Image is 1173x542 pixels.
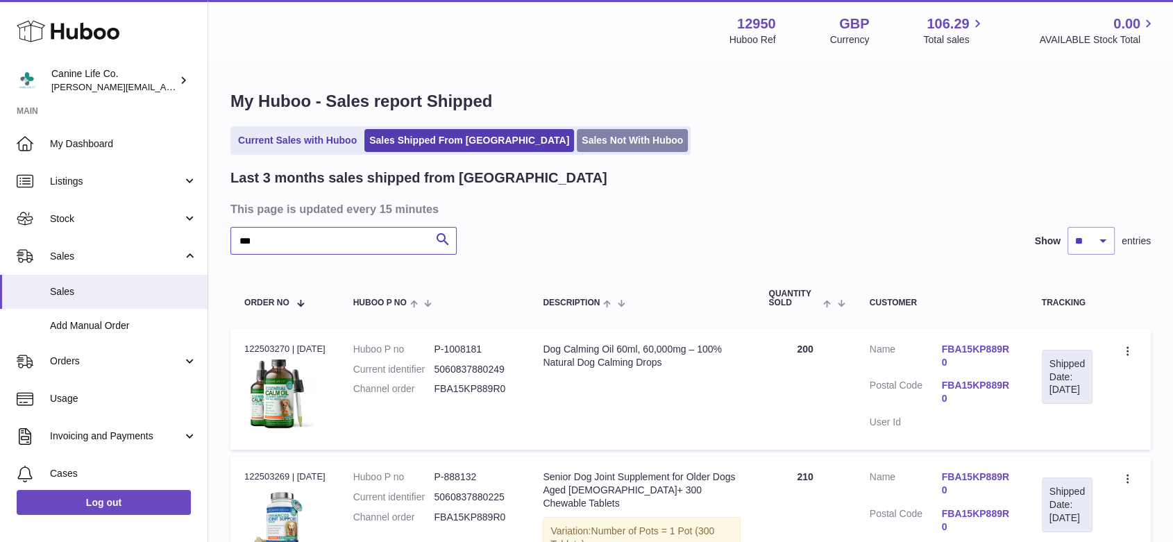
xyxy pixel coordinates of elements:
[434,511,515,524] dd: FBA15KP889R0
[543,298,600,307] span: Description
[870,343,942,373] dt: Name
[353,471,434,484] dt: Huboo P no
[942,343,1014,369] a: FBA15KP889R0
[870,416,942,429] dt: User Id
[870,507,942,537] dt: Postal Code
[1049,357,1085,397] div: Shipped Date: [DATE]
[923,33,985,46] span: Total sales
[244,471,326,483] div: 122503269 | [DATE]
[768,289,820,307] span: Quantity Sold
[244,359,314,429] img: 129501747749241.jpg
[244,343,326,355] div: 122503270 | [DATE]
[50,319,197,332] span: Add Manual Order
[434,363,515,376] dd: 5060837880249
[870,471,942,500] dt: Name
[50,212,183,226] span: Stock
[353,491,434,504] dt: Current identifier
[942,507,1014,534] a: FBA15KP889R0
[839,15,869,33] strong: GBP
[50,250,183,263] span: Sales
[50,467,197,480] span: Cases
[50,285,197,298] span: Sales
[543,471,741,510] div: Senior Dog Joint Supplement for Older Dogs Aged [DEMOGRAPHIC_DATA]+ 300 Chewable Tablets
[17,490,191,515] a: Log out
[543,343,741,369] div: Dog Calming Oil 60ml, 60,000mg – 100% Natural Dog Calming Drops
[230,90,1151,112] h1: My Huboo - Sales report Shipped
[1113,15,1140,33] span: 0.00
[50,430,183,443] span: Invoicing and Payments
[50,137,197,151] span: My Dashboard
[942,379,1014,405] a: FBA15KP889R0
[353,382,434,396] dt: Channel order
[434,382,515,396] dd: FBA15KP889R0
[230,169,607,187] h2: Last 3 months sales shipped from [GEOGRAPHIC_DATA]
[50,392,197,405] span: Usage
[434,491,515,504] dd: 5060837880225
[17,70,37,91] img: kevin@clsgltd.co.uk
[1042,298,1092,307] div: Tracking
[927,15,969,33] span: 106.29
[729,33,776,46] div: Huboo Ref
[577,129,688,152] a: Sales Not With Huboo
[51,67,176,94] div: Canine Life Co.
[353,343,434,356] dt: Huboo P no
[50,355,183,368] span: Orders
[923,15,985,46] a: 106.29 Total sales
[830,33,870,46] div: Currency
[1049,485,1085,525] div: Shipped Date: [DATE]
[50,175,183,188] span: Listings
[233,129,362,152] a: Current Sales with Huboo
[754,329,855,450] td: 200
[230,201,1147,217] h3: This page is updated every 15 minutes
[434,343,515,356] dd: P-1008181
[1035,235,1061,248] label: Show
[51,81,278,92] span: [PERSON_NAME][EMAIL_ADDRESS][DOMAIN_NAME]
[1039,33,1156,46] span: AVAILABLE Stock Total
[353,511,434,524] dt: Channel order
[870,298,1014,307] div: Customer
[1122,235,1151,248] span: entries
[737,15,776,33] strong: 12950
[870,379,942,409] dt: Postal Code
[353,363,434,376] dt: Current identifier
[353,298,407,307] span: Huboo P no
[434,471,515,484] dd: P-888132
[244,298,289,307] span: Order No
[1039,15,1156,46] a: 0.00 AVAILABLE Stock Total
[364,129,574,152] a: Sales Shipped From [GEOGRAPHIC_DATA]
[942,471,1014,497] a: FBA15KP889R0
